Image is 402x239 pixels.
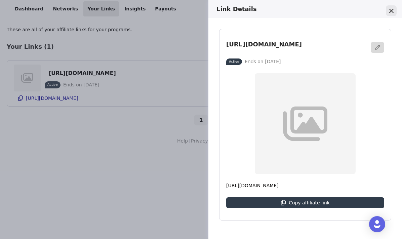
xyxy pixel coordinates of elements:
[245,58,281,65] p: Ends on [DATE]
[226,41,302,48] h3: [URL][DOMAIN_NAME]
[226,182,384,189] p: [URL][DOMAIN_NAME]
[216,5,385,13] h3: Link Details
[369,216,385,232] div: Open Intercom Messenger
[289,200,330,205] p: Copy affiliate link
[386,5,397,16] button: Close
[226,197,384,208] button: Copy affiliate link
[229,59,239,64] p: Active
